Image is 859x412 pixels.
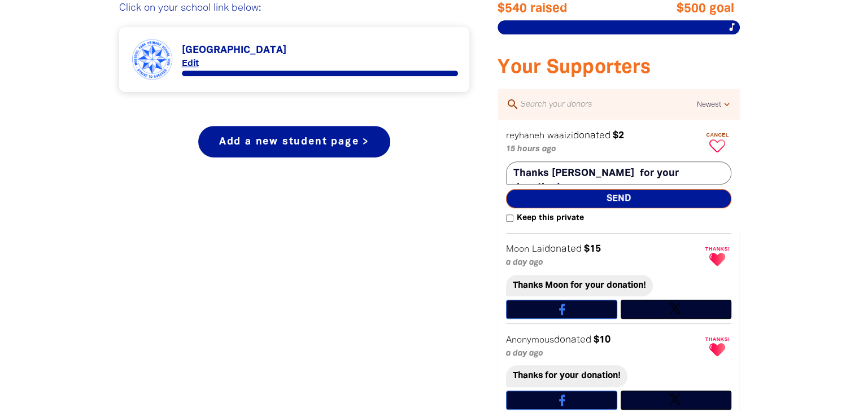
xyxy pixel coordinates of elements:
div: Thanks for your donation! [506,365,627,387]
span: $540 raised [498,2,619,15]
em: Moon [506,246,529,253]
em: reyhaneh [506,132,544,140]
span: donated [554,335,591,344]
textarea: Thanks [PERSON_NAME] for your donation! [506,161,731,185]
span: Keep this private [513,212,584,225]
a: Add a new student page > [198,126,390,157]
button: Send [506,189,731,208]
p: a day ago [506,347,701,361]
span: donated [544,244,582,253]
em: $10 [594,335,611,344]
input: Keep this private [506,214,513,222]
p: 15 hours ago [506,143,701,156]
p: a day ago [506,256,701,270]
em: $15 [584,244,601,253]
i: music_note [726,22,736,32]
i: search [506,98,520,111]
span: $500 goal [613,2,734,15]
span: donated [573,131,611,140]
em: Lai [532,246,544,253]
em: waaizi [547,132,573,140]
span: Your Supporters [498,59,651,77]
span: Cancel [703,132,731,138]
div: Thanks Moon for your donation! [506,275,653,296]
button: Cancel [703,128,731,156]
input: Search your donors [520,97,696,112]
em: Anonymous [506,336,554,344]
p: Click on your school link below: [119,2,470,15]
label: Keep this private [506,212,584,225]
em: $2 [613,131,624,140]
div: Paginated content [130,38,459,81]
